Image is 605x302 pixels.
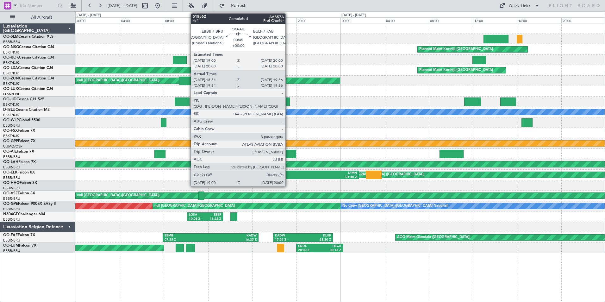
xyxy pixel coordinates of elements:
div: 12:00 [473,17,517,23]
div: null [GEOGRAPHIC_DATA] ([GEOGRAPHIC_DATA]) [77,191,159,200]
span: OO-SLM [3,35,18,39]
div: [DATE] - [DATE] [77,13,101,18]
a: EBBR/BRU [3,123,20,128]
a: OO-JIDCessna CJ1 525 [3,98,44,101]
div: 17:05 Z [266,175,311,179]
div: KADW [275,234,303,238]
div: 16:35 Z [210,238,256,242]
div: LFMN [311,171,357,175]
div: EBBR [205,213,221,217]
span: OO-WLP [3,118,19,122]
div: 20:00 Z [298,248,320,253]
a: EBKT/KJK [3,71,19,76]
a: OO-LUXCessna Citation CJ4 [3,87,53,91]
a: OO-VSFFalcon 8X [3,192,35,195]
a: OO-ROKCessna Citation CJ4 [3,56,54,60]
a: EBKT/KJK [3,81,19,86]
div: [DATE] - [DATE] [341,13,366,18]
a: OO-GPPFalcon 7X [3,139,35,143]
a: OO-LAHFalcon 7X [3,160,36,164]
div: EBMB [165,234,210,238]
a: EBKT/KJK [3,102,19,107]
div: 16:00 [252,17,296,23]
a: OO-LXACessna Citation CJ4 [3,66,53,70]
div: AOG Maint Glendale ([GEOGRAPHIC_DATA]) [397,233,470,242]
span: OO-LXA [3,66,18,70]
span: OO-LUX [3,87,18,91]
a: OO-GPEFalcon 900EX EASy II [3,202,56,206]
button: Quick Links [496,1,543,11]
a: EBBR/BRU [3,238,20,243]
span: OO-HHO [3,181,20,185]
a: EBBR/BRU [3,154,20,159]
div: 01:40 Z [311,175,357,179]
div: 07:55 Z [165,238,210,242]
a: EBBR/BRU [3,165,20,170]
a: OO-FAEFalcon 7X [3,233,35,237]
a: EBBR/BRU [3,186,20,191]
span: OO-AIE [3,150,17,154]
a: UUMO/OSF [3,144,22,149]
span: OO-FAE [3,233,18,237]
span: OO-JID [3,98,16,101]
a: EBKT/KJK [3,60,19,65]
div: 16:00 [517,17,561,23]
span: OO-NSG [3,45,19,49]
span: OO-FSX [3,129,18,133]
div: LGSA [189,213,205,217]
a: EBBR/BRU [3,207,20,211]
div: 00:00 [340,17,385,23]
span: OO-ELK [3,171,17,174]
a: OO-WLPGlobal 5500 [3,118,40,122]
a: OO-NSGCessna Citation CJ4 [3,45,54,49]
div: EDDL [298,244,320,249]
button: Refresh [216,1,254,11]
div: 00:00 [76,17,120,23]
div: Planned Maint Kortrijk-[GEOGRAPHIC_DATA] [419,45,493,54]
a: EBBR/BRU [3,196,20,201]
div: 08:00 [164,17,208,23]
a: D-IBLUCessna Citation M2 [3,108,50,112]
div: null [GEOGRAPHIC_DATA] ([GEOGRAPHIC_DATA]) [342,170,424,179]
span: OO-ROK [3,56,19,60]
span: Refresh [226,3,252,8]
div: null [GEOGRAPHIC_DATA] ([GEOGRAPHIC_DATA]) [77,76,159,85]
span: OO-ZUN [3,77,19,80]
div: HECA [320,244,341,249]
div: 23:20 Z [303,238,331,242]
a: OO-FSXFalcon 7X [3,129,35,133]
input: Trip Number [19,1,56,10]
a: EBBR/BRU [3,175,20,180]
span: OO-GPP [3,139,18,143]
span: All Aircraft [16,15,67,20]
a: OO-ZUNCessna Citation CJ4 [3,77,54,80]
a: EBKT/KJK [3,134,19,138]
a: EBKT/KJK [3,113,19,117]
div: 00:15 Z [320,248,341,253]
span: OO-LUM [3,244,19,248]
div: Quick Links [509,3,530,9]
a: EBBR/BRU [3,40,20,44]
span: D-IBLU [3,108,16,112]
div: 04:00 [385,17,429,23]
div: 12:00 [208,17,253,23]
a: LFSN/ENC [3,92,21,97]
a: EBBR/BRU [3,249,20,253]
div: 13:22 Z [205,217,221,221]
div: null [GEOGRAPHIC_DATA]-[GEOGRAPHIC_DATA] [154,201,235,211]
a: OO-ELKFalcon 8X [3,171,35,174]
div: TNCM [266,171,311,175]
a: N604GFChallenger 604 [3,212,45,216]
span: OO-VSF [3,192,18,195]
span: [DATE] - [DATE] [108,3,137,9]
div: No Crew [GEOGRAPHIC_DATA] ([GEOGRAPHIC_DATA] National) [342,201,448,211]
a: OO-LUMFalcon 7X [3,244,36,248]
span: N604GF [3,212,18,216]
span: OO-LAH [3,160,18,164]
a: EBBR/BRU [3,217,20,222]
a: OO-AIEFalcon 7X [3,150,34,154]
div: KADW [210,234,256,238]
span: OO-GPE [3,202,18,206]
a: OO-SLMCessna Citation XLS [3,35,53,39]
div: 10:08 Z [189,217,205,221]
